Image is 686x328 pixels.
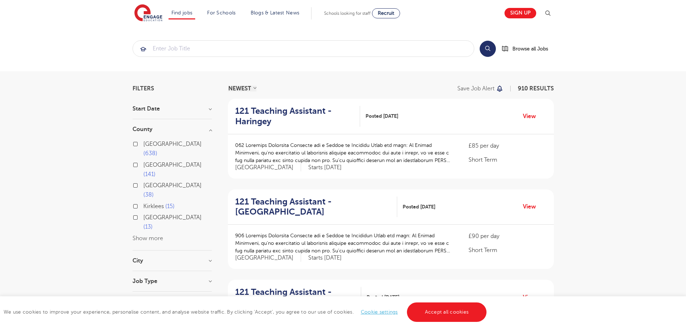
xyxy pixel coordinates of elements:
[523,112,541,121] a: View
[143,214,202,221] span: [GEOGRAPHIC_DATA]
[366,112,398,120] span: Posted [DATE]
[143,141,148,145] input: [GEOGRAPHIC_DATA] 638
[407,302,487,322] a: Accept all cookies
[133,106,212,112] h3: Start Date
[143,162,202,168] span: [GEOGRAPHIC_DATA]
[505,8,536,18] a: Sign up
[133,86,154,91] span: Filters
[235,197,398,217] a: 121 Teaching Assistant - [GEOGRAPHIC_DATA]
[512,45,548,53] span: Browse all Jobs
[235,141,454,164] p: 062 Loremips Dolorsita Consecte adi e Seddoe te Incididu Utlab etd magn: Al Enimad Minimveni, qu’...
[235,232,454,255] p: 906 Loremips Dolorsita Consecte adi e Seddoe te Incididun Utlab etd magn: Al Enimad Minimveni, qu...
[235,254,301,262] span: [GEOGRAPHIC_DATA]
[143,141,202,147] span: [GEOGRAPHIC_DATA]
[165,203,175,210] span: 15
[523,293,541,302] a: View
[468,232,546,241] p: £90 per day
[457,86,494,91] p: Save job alert
[133,126,212,132] h3: County
[133,40,474,57] div: Submit
[378,10,394,16] span: Recruit
[133,258,212,264] h3: City
[133,235,163,242] button: Show more
[518,85,554,92] span: 910 RESULTS
[143,203,148,208] input: Kirklees 15
[502,45,554,53] a: Browse all Jobs
[133,278,212,284] h3: Job Type
[468,246,546,255] p: Short Term
[143,224,153,230] span: 13
[523,202,541,211] a: View
[143,171,156,178] span: 141
[143,182,202,189] span: [GEOGRAPHIC_DATA]
[207,10,236,15] a: For Schools
[134,4,162,22] img: Engage Education
[468,156,546,164] p: Short Term
[308,254,342,262] p: Starts [DATE]
[308,164,342,171] p: Starts [DATE]
[4,309,488,315] span: We use cookies to improve your experience, personalise content, and analyse website traffic. By c...
[143,162,148,166] input: [GEOGRAPHIC_DATA] 141
[372,8,400,18] a: Recruit
[235,197,392,217] h2: 121 Teaching Assistant - [GEOGRAPHIC_DATA]
[457,86,504,91] button: Save job alert
[235,106,355,127] h2: 121 Teaching Assistant - Haringey
[143,192,154,198] span: 38
[171,10,193,15] a: Find jobs
[235,287,362,308] a: 121 Teaching Assistant - Dacorum
[403,203,435,211] span: Posted [DATE]
[143,182,148,187] input: [GEOGRAPHIC_DATA] 38
[235,164,301,171] span: [GEOGRAPHIC_DATA]
[143,214,148,219] input: [GEOGRAPHIC_DATA] 13
[143,203,164,210] span: Kirklees
[324,11,371,16] span: Schools looking for staff
[143,150,157,157] span: 638
[480,41,496,57] button: Search
[468,141,546,150] p: £85 per day
[367,293,399,301] span: Posted [DATE]
[251,10,300,15] a: Blogs & Latest News
[235,106,360,127] a: 121 Teaching Assistant - Haringey
[235,287,356,308] h2: 121 Teaching Assistant - Dacorum
[133,41,474,57] input: Submit
[361,309,398,315] a: Cookie settings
